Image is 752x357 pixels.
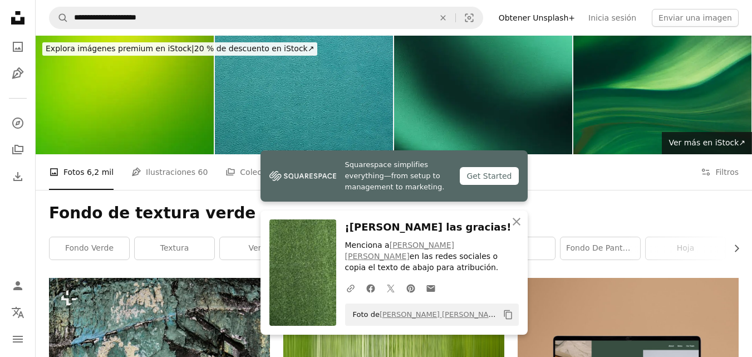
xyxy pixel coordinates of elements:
[669,138,745,147] span: Ver más en iStock ↗
[36,36,324,62] a: Explora imágenes premium en iStock|20 % de descuento en iStock↗
[347,306,499,324] span: Foto de en
[261,150,528,202] a: Squarespace simplifies everything—from setup to management to marketing.Get Started
[269,168,336,184] img: file-1747939142011-51e5cc87e3c9
[662,132,752,154] a: Ver más en iStock↗
[573,36,751,154] img: Fondo de diseño de líneas verdes abstractas
[7,62,29,85] a: Ilustraciones
[46,44,194,53] span: Explora imágenes premium en iStock |
[7,301,29,324] button: Idioma
[36,36,214,154] img: Amarillo y verde desenfocado movimiento borroso brillante fondo abstracto
[7,139,29,161] a: Colecciones
[492,9,582,27] a: Obtener Unsplash+
[7,36,29,58] a: Fotos
[283,346,504,356] a: Una imagen borrosa de un fondo verde
[460,167,518,185] div: Get Started
[582,9,643,27] a: Inicia sesión
[345,159,451,193] span: Squarespace simplifies everything—from setup to management to marketing.
[380,310,502,319] a: [PERSON_NAME] [PERSON_NAME]
[7,275,29,297] a: Iniciar sesión / Registrarse
[421,277,441,299] a: Comparte por correo electrónico
[401,277,421,299] a: Comparte en Pinterest
[7,7,29,31] a: Inicio — Unsplash
[215,36,393,154] img: Fondo de cuero verde con espacio para copia
[7,165,29,188] a: Historial de descargas
[345,240,519,273] p: Menciona a en las redes sociales o copia el texto de abajo para atribución.
[561,237,640,260] a: fondo de pantalla
[381,277,401,299] a: Comparte en Twitter
[345,241,455,261] a: [PERSON_NAME] [PERSON_NAME]
[701,154,739,190] button: Filtros
[456,7,483,28] button: Búsqueda visual
[220,237,299,260] a: verde
[225,154,311,190] a: Colecciones 1,5 M
[394,36,572,154] img: Negro, verde oscuro, jade, verde esmeralda, verde azulado, menta, agua, blanco, fondo abstracto. ...
[646,237,725,260] a: hoja
[7,112,29,134] a: Explorar
[50,237,129,260] a: fondo verde
[49,7,483,29] form: Encuentra imágenes en todo el sitio
[431,7,455,28] button: Borrar
[652,9,739,27] button: Enviar una imagen
[131,154,208,190] a: Ilustraciones 60
[345,219,519,236] h3: ¡[PERSON_NAME] las gracias!
[499,305,518,324] button: Copiar al portapapeles
[49,203,739,223] h1: Fondo de textura verde
[7,328,29,350] button: Menú
[135,237,214,260] a: textura
[50,7,68,28] button: Buscar en Unsplash
[198,166,208,178] span: 60
[46,44,314,53] span: 20 % de descuento en iStock ↗
[726,237,739,260] button: desplazar lista a la derecha
[361,277,381,299] a: Comparte en Facebook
